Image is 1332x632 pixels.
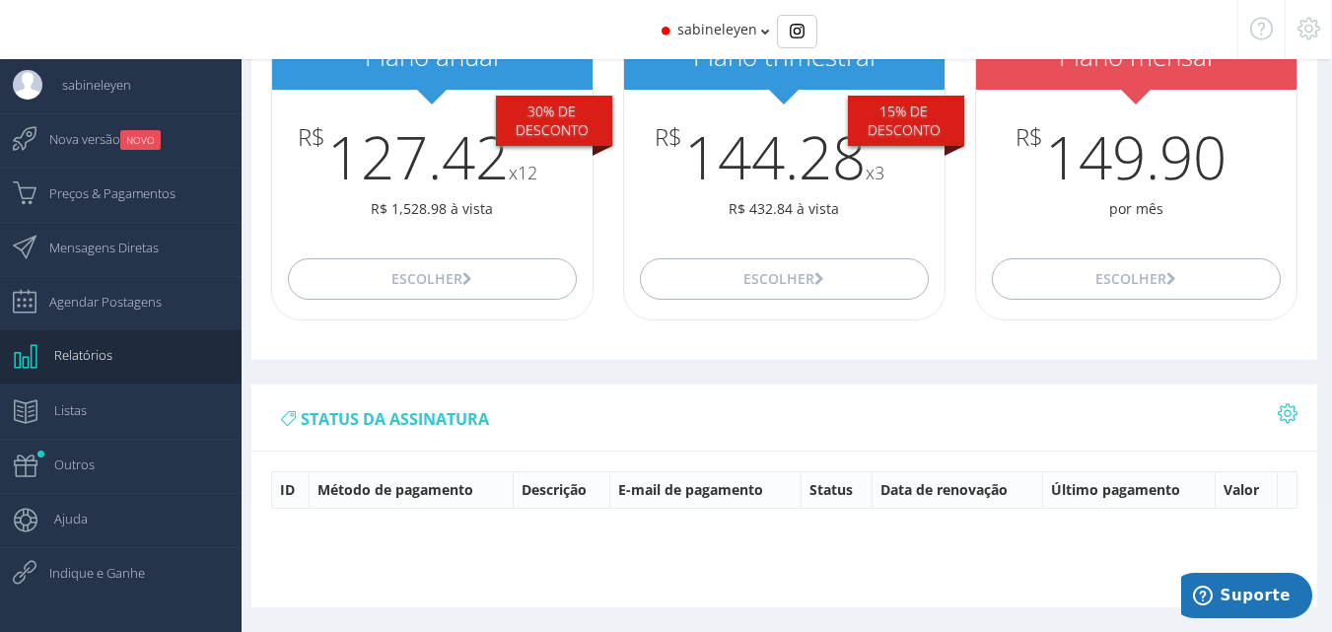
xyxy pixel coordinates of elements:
small: x12 [509,161,537,184]
span: Outros [35,440,95,489]
img: Instagram_simple_icon.svg [790,24,805,38]
p: R$ 1,528.98 à vista [272,199,593,219]
h2: Plano mensal [976,42,1297,71]
th: Último pagamento [1043,471,1216,508]
span: status da assinatura [301,408,489,430]
th: E-mail de pagamento [610,471,802,508]
small: NOVO [120,130,161,150]
th: Status [802,471,873,508]
th: Método de pagamento [309,471,513,508]
span: sabineleyen [42,60,131,109]
img: User Image [13,70,42,100]
h3: 144.28 [624,124,945,189]
h3: 149.90 [976,124,1297,189]
p: R$ 432.84 à vista [624,199,945,219]
div: 15% De desconto [848,96,964,147]
th: Data de renovação [873,471,1043,508]
th: Valor [1216,471,1278,508]
h2: Plano anual [272,42,593,71]
span: Ajuda [35,494,88,543]
p: por mês [976,199,1297,219]
div: 30% De desconto [496,96,612,147]
button: Escolher [288,258,576,300]
span: Indique e Ganhe [30,548,145,597]
span: Listas [35,386,87,435]
span: Relatórios [35,330,112,380]
button: Escolher [992,258,1280,300]
h2: Plano trimestral [624,42,945,71]
th: Descrição [513,471,609,508]
iframe: Abre um widget para que você possa encontrar mais informações [1181,573,1312,622]
span: R$ [298,124,325,150]
span: R$ [655,124,682,150]
span: sabineleyen [677,20,757,38]
span: Mensagens Diretas [30,223,159,272]
span: Nova versão [30,114,161,164]
span: Preços & Pagamentos [30,169,175,218]
span: Agendar Postagens [30,277,162,326]
button: Escolher [640,258,928,300]
h3: 127.42 [272,124,593,189]
small: x3 [866,161,884,184]
span: R$ [1016,124,1043,150]
th: ID [272,471,310,508]
div: Basic example [777,15,817,48]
